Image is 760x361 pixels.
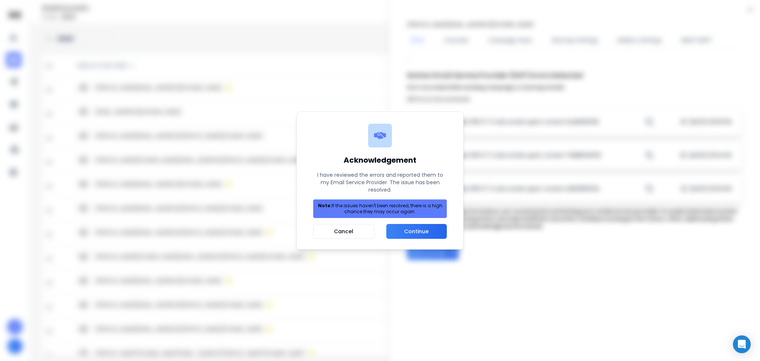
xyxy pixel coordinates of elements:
div: ; [407,54,742,260]
h1: Acknowledgement [313,155,447,165]
strong: Note: [318,202,332,209]
button: Continue [386,224,447,239]
p: If the issues haven't been resolved, there is a high chance they may occur again. [317,203,443,215]
button: Cancel [313,224,374,239]
p: I have reviewed the errors and reported them to my Email Service Provider. The issue has been res... [313,171,447,193]
div: Open Intercom Messenger [733,335,751,353]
